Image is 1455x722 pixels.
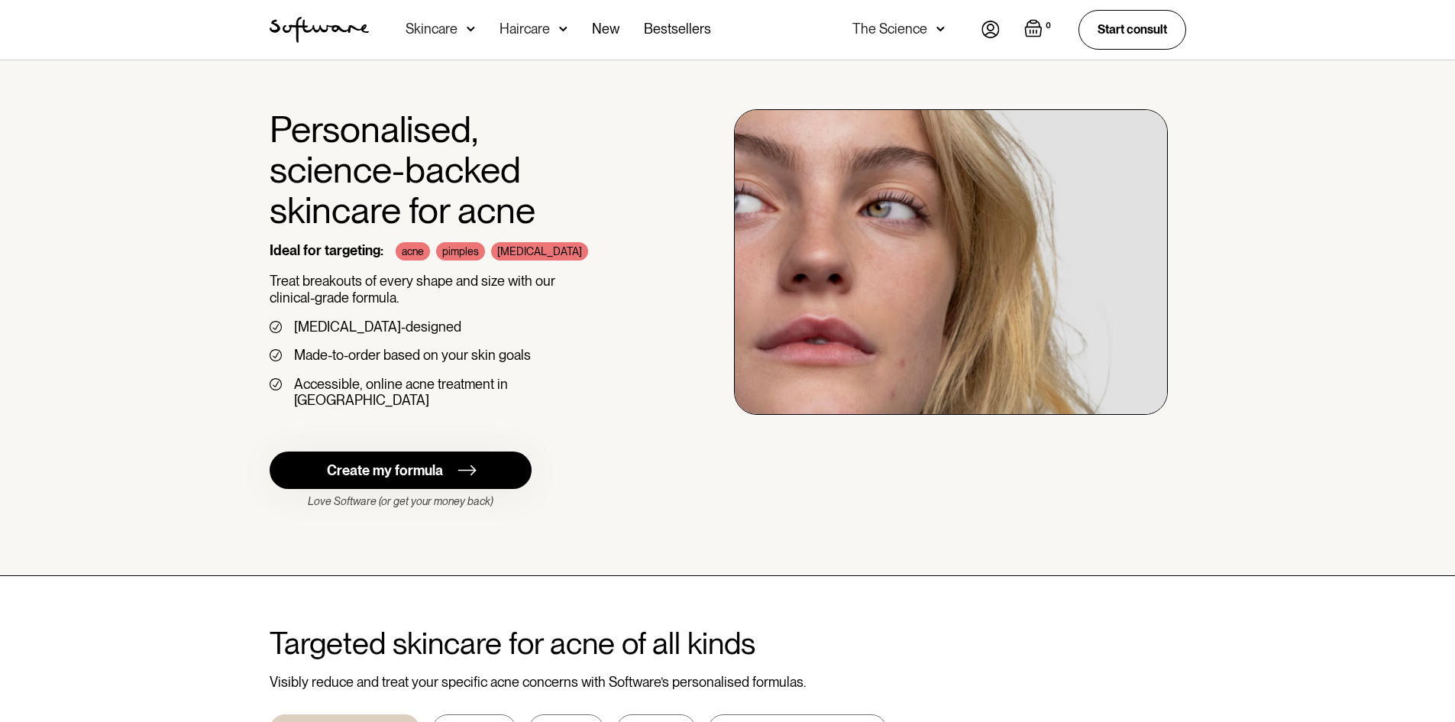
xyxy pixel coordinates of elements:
div: Skincare [406,21,458,37]
a: home [270,17,369,43]
a: Create my formula [270,452,532,489]
div: Visibly reduce and treat your specific acne concerns with Software’s personalised formulas. [270,674,1186,691]
div: 0 [1043,19,1054,33]
div: [MEDICAL_DATA]-designed [294,319,461,335]
div: Accessible, online acne treatment in [GEOGRAPHIC_DATA] [294,376,645,409]
img: arrow down [467,21,475,37]
div: The Science [852,21,927,37]
div: [MEDICAL_DATA] [491,242,588,261]
h2: Targeted skincare for acne of all kinds [270,625,1186,662]
div: Create my formula [327,462,443,479]
div: Love Software (or get your money back) [270,495,532,508]
a: Open cart [1024,19,1054,40]
img: arrow down [936,21,945,37]
div: Ideal for targeting: [270,242,383,261]
div: Haircare [500,21,550,37]
img: arrow down [559,21,567,37]
h1: Personalised, science-backed skincare for acne [270,109,645,230]
div: pimples [436,242,485,261]
p: Treat breakouts of every shape and size with our clinical-grade formula. [270,273,645,306]
img: Software Logo [270,17,369,43]
div: Made-to-order based on your skin goals [294,347,531,364]
div: acne [396,242,430,261]
a: Start consult [1078,10,1186,49]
